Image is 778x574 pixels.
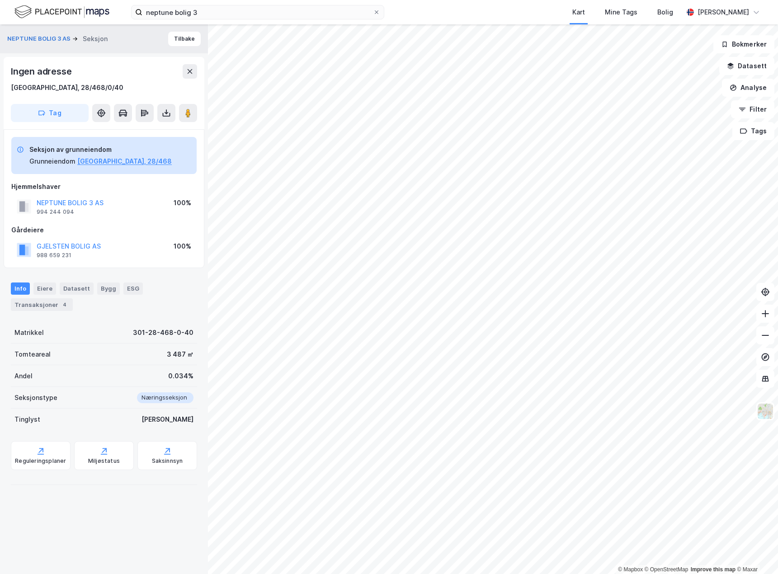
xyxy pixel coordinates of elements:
div: [GEOGRAPHIC_DATA], 28/468/0/40 [11,82,123,93]
div: [PERSON_NAME] [698,7,749,18]
div: Miljøstatus [88,457,120,465]
a: Mapbox [618,566,643,573]
div: 3 487 ㎡ [167,349,193,360]
div: [PERSON_NAME] [141,414,193,425]
button: Tilbake [168,32,201,46]
div: Bygg [97,282,120,294]
div: Gårdeiere [11,225,197,235]
div: Ingen adresse [11,64,73,79]
div: Tomteareal [14,349,51,360]
div: Seksjonstype [14,392,57,403]
div: Matrikkel [14,327,44,338]
a: Improve this map [691,566,736,573]
button: [GEOGRAPHIC_DATA], 28/468 [77,156,172,167]
div: Seksjon av grunneiendom [29,144,172,155]
div: Eiere [33,282,56,294]
div: 301-28-468-0-40 [133,327,193,338]
a: OpenStreetMap [645,566,688,573]
img: logo.f888ab2527a4732fd821a326f86c7f29.svg [14,4,109,20]
div: Kart [572,7,585,18]
button: Bokmerker [713,35,774,53]
button: NEPTUNE BOLIG 3 AS [7,34,72,43]
div: Seksjon [83,33,108,44]
button: Filter [731,100,774,118]
div: Grunneiendom [29,156,75,167]
div: 100% [174,241,191,252]
div: Bolig [657,7,673,18]
div: Saksinnsyn [152,457,183,465]
button: Tag [11,104,89,122]
button: Datasett [719,57,774,75]
div: 0.034% [168,371,193,381]
iframe: Chat Widget [733,531,778,574]
div: 4 [60,300,69,309]
div: 994 244 094 [37,208,74,216]
img: Z [757,403,774,420]
div: Mine Tags [605,7,637,18]
input: Søk på adresse, matrikkel, gårdeiere, leietakere eller personer [142,5,373,19]
div: Info [11,282,30,294]
button: Analyse [722,79,774,97]
button: Tags [732,122,774,140]
div: ESG [123,282,143,294]
div: Reguleringsplaner [15,457,66,465]
div: 100% [174,198,191,208]
div: 988 659 231 [37,252,71,259]
div: Transaksjoner [11,298,73,311]
div: Datasett [60,282,94,294]
div: Andel [14,371,33,381]
div: Tinglyst [14,414,40,425]
div: Hjemmelshaver [11,181,197,192]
